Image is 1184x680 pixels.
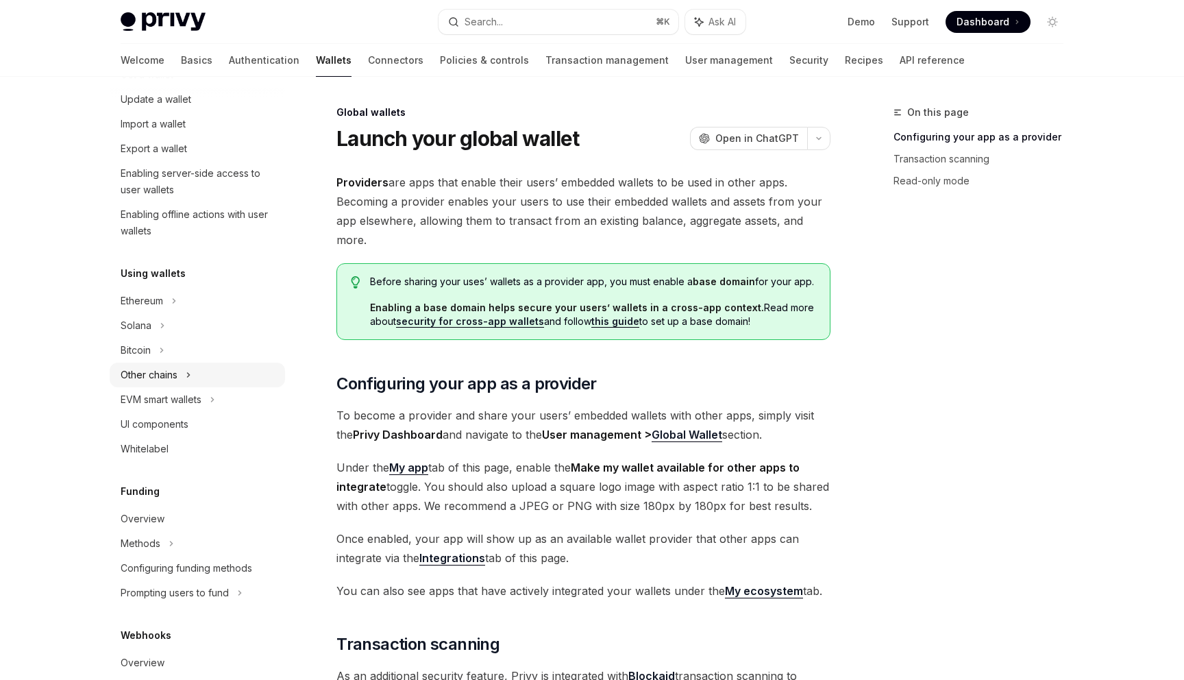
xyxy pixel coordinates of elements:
a: Authentication [229,44,299,77]
button: Search...⌘K [439,10,678,34]
button: Toggle dark mode [1041,11,1063,33]
a: Transaction scanning [893,148,1074,170]
div: Configuring funding methods [121,560,252,576]
div: Overview [121,511,164,527]
strong: Providers [336,175,388,189]
div: Enabling offline actions with user wallets [121,206,277,239]
a: Configuring your app as a provider [893,126,1074,148]
strong: Privy Dashboard [353,428,443,441]
a: My ecosystem [725,584,803,598]
div: UI components [121,416,188,433]
a: security for cross-app wallets [396,315,544,328]
div: Methods [121,535,160,552]
a: My app [389,461,428,475]
img: light logo [121,12,206,32]
div: Solana [121,317,151,334]
strong: Enabling a base domain helps secure your users’ wallets in a cross-app context. [370,302,764,313]
span: Read more about and follow to set up a base domain! [370,301,816,328]
div: EVM smart wallets [121,391,201,408]
a: Enabling server-side access to user wallets [110,161,285,202]
a: UI components [110,412,285,437]
span: Under the tab of this page, enable the toggle. You should also upload a square logo image with as... [336,458,830,515]
span: You can also see apps that have actively integrated your wallets under the tab. [336,581,830,600]
svg: Tip [351,276,360,289]
div: Update a wallet [121,91,191,108]
a: Policies & controls [440,44,529,77]
a: Global Wallet [652,428,722,442]
a: Security [789,44,828,77]
strong: My app [389,461,428,474]
a: Overview [110,651,285,675]
button: Open in ChatGPT [690,127,807,150]
div: Global wallets [336,106,830,119]
a: Integrations [419,551,485,566]
h5: Funding [121,483,160,500]
div: Bitcoin [121,342,151,359]
h5: Webhooks [121,627,171,644]
a: Dashboard [946,11,1031,33]
a: Update a wallet [110,87,285,112]
span: Transaction scanning [336,633,500,655]
strong: base domain [693,276,755,287]
span: are apps that enable their users’ embedded wallets to be used in other apps. Becoming a provider ... [336,173,830,250]
a: Import a wallet [110,112,285,136]
a: this guide [591,315,639,328]
a: Connectors [368,44,423,77]
div: Import a wallet [121,116,186,132]
div: Overview [121,655,164,671]
a: Configuring funding methods [110,556,285,581]
span: Dashboard [957,15,1009,29]
div: Ethereum [121,293,163,309]
h5: Using wallets [121,265,186,282]
span: On this page [907,104,969,121]
a: Wallets [316,44,351,77]
a: Basics [181,44,212,77]
a: Support [891,15,929,29]
strong: User management > [542,428,722,442]
h1: Launch your global wallet [336,126,579,151]
div: Export a wallet [121,141,187,157]
a: Welcome [121,44,164,77]
span: Ask AI [708,15,736,29]
a: Read-only mode [893,170,1074,192]
div: Other chains [121,367,177,383]
span: To become a provider and share your users’ embedded wallets with other apps, simply visit the and... [336,406,830,444]
button: Ask AI [685,10,745,34]
span: Once enabled, your app will show up as an available wallet provider that other apps can integrate... [336,529,830,568]
a: User management [685,44,773,77]
a: Transaction management [545,44,669,77]
a: Recipes [845,44,883,77]
div: Enabling server-side access to user wallets [121,165,277,198]
strong: Make my wallet available for other apps to integrate [336,461,800,494]
a: Overview [110,507,285,531]
div: Whitelabel [121,441,169,457]
a: API reference [900,44,965,77]
span: Configuring your app as a provider [336,373,597,395]
a: Whitelabel [110,437,285,461]
div: Prompting users to fund [121,585,229,601]
span: Open in ChatGPT [715,132,799,145]
span: ⌘ K [656,16,670,27]
a: Export a wallet [110,136,285,161]
a: Demo [848,15,875,29]
div: Search... [465,14,503,30]
a: Enabling offline actions with user wallets [110,202,285,243]
span: Before sharing your uses’ wallets as a provider app, you must enable a for your app. [370,275,816,289]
